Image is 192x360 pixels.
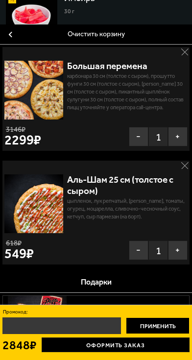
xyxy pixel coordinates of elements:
[64,8,74,15] span: 30 г
[129,240,148,260] button: −
[5,240,34,247] s: 618 ₽
[67,174,188,197] div: Аль-Шам 25 см (толстое с сыром)
[168,240,188,260] button: +
[5,126,41,133] s: 3146 ₽
[68,24,125,44] button: Очистить корзину
[148,127,168,146] span: 1
[4,132,41,148] strong: 2299 ₽
[67,61,188,72] div: Большая перемена
[67,197,188,221] p: цыпленок, лук репчатый, [PERSON_NAME], томаты, огурец, моцарелла, сливочно-чесночный соус, кетчуп...
[129,127,148,146] button: −
[148,240,168,260] span: 1
[67,72,188,112] p: Карбонара 30 см (толстое с сыром), Прошутто Фунги 30 см (толстое с сыром), [PERSON_NAME] 30 см (т...
[4,245,34,262] strong: 549 ₽
[168,127,188,146] button: +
